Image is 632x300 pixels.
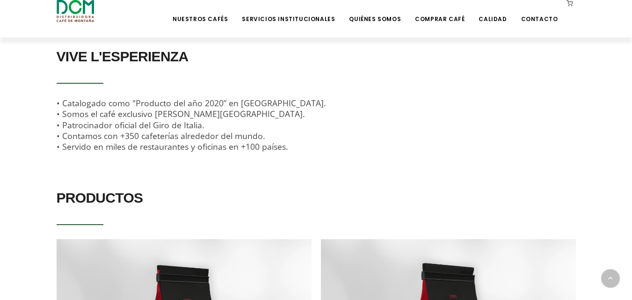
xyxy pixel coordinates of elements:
a: Quiénes Somos [343,1,407,23]
a: Contacto [516,1,564,23]
a: Calidad [473,1,512,23]
a: Nuestros Cafés [167,1,233,23]
h2: PRODUCTOS [57,185,576,211]
a: Comprar Café [409,1,470,23]
span: • Catalogado como "Producto del año 2020” en [GEOGRAPHIC_DATA]. • Somos el café exclusivo [PERSON... [57,97,326,152]
h2: VIVE L'ESPERIENZA [57,44,576,70]
a: Servicios Institucionales [236,1,341,23]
